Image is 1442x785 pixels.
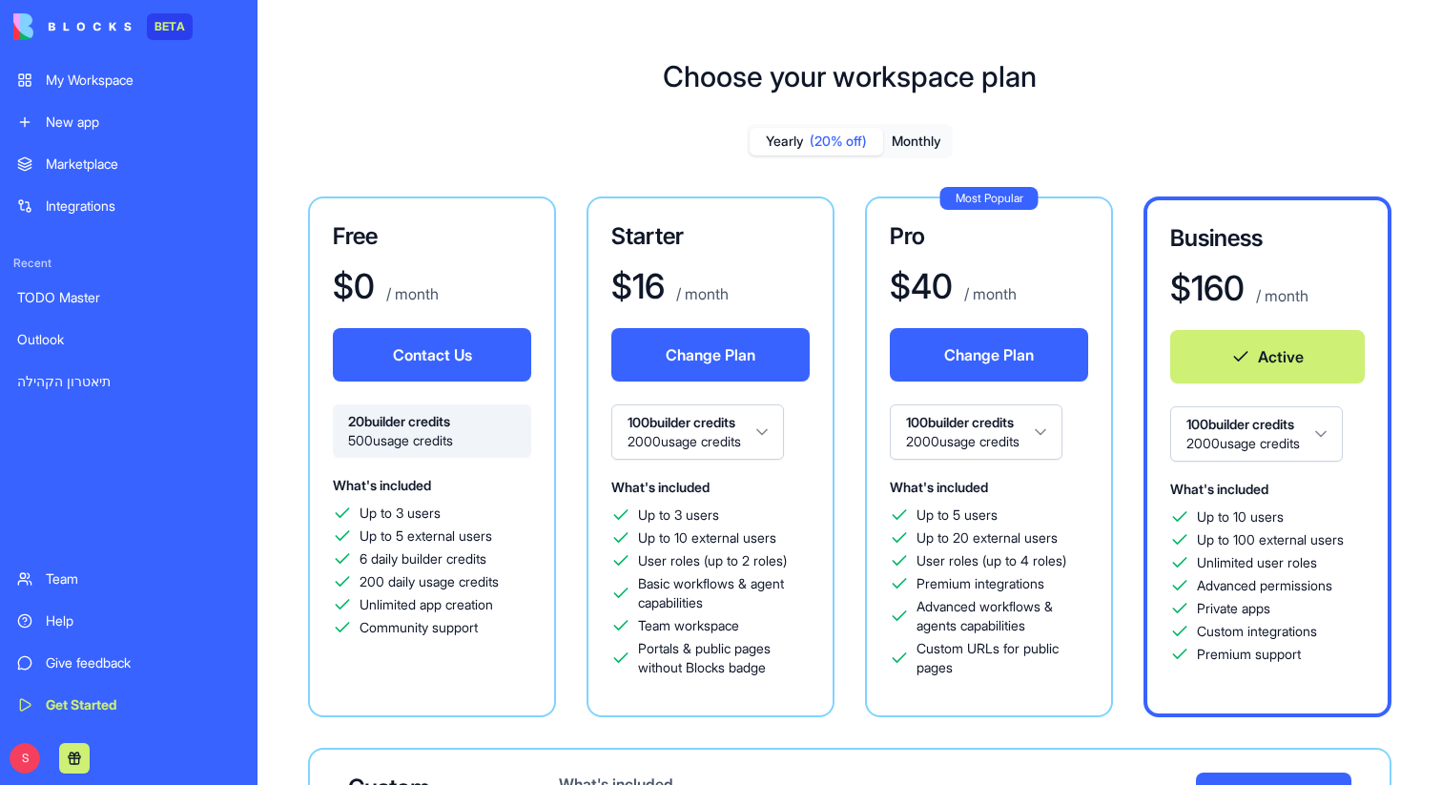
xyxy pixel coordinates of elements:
button: Monthly [883,128,950,155]
span: What's included [1170,481,1268,497]
h1: Choose your workspace plan [663,59,1037,93]
span: User roles (up to 2 roles) [638,551,787,570]
span: 20 builder credits [348,412,516,431]
a: Give feedback [6,644,252,682]
h1: $ 16 [611,267,665,305]
div: BETA [147,13,193,40]
span: Up to 20 external users [917,528,1058,547]
h3: Starter [611,221,810,252]
span: Advanced permissions [1197,576,1332,595]
div: TODO Master [17,288,240,307]
a: BETA [13,13,193,40]
span: What's included [890,479,988,495]
button: Change Plan [890,328,1088,382]
span: S [10,743,40,774]
a: תיאטרון הקהילה [6,362,252,401]
div: Get Started [46,695,240,714]
span: 200 daily usage credits [360,572,499,591]
div: Team [46,569,240,589]
span: (20% off) [810,132,867,151]
h3: Business [1170,223,1365,254]
a: New app [6,103,252,141]
div: Integrations [46,196,240,216]
span: Unlimited user roles [1197,553,1317,572]
span: Up to 100 external users [1197,530,1344,549]
span: Up to 10 external users [638,528,776,547]
a: Help [6,602,252,640]
span: Team workspace [638,616,739,635]
span: Recent [6,256,252,271]
span: 6 daily builder credits [360,549,486,568]
img: logo [13,13,132,40]
span: Up to 3 users [638,506,719,525]
a: My Workspace [6,61,252,99]
span: Advanced workflows & agents capabilities [917,597,1088,635]
a: Integrations [6,187,252,225]
span: Portals & public pages without Blocks badge [638,639,810,677]
button: Yearly [750,128,883,155]
a: TODO Master [6,279,252,317]
div: Give feedback [46,653,240,672]
a: Marketplace [6,145,252,183]
div: Most Popular [940,187,1039,210]
span: Up to 5 external users [360,527,492,546]
span: Custom integrations [1197,622,1317,641]
a: Get Started [6,686,252,724]
a: Team [6,560,252,598]
h1: $ 160 [1170,269,1245,307]
span: User roles (up to 4 roles) [917,551,1066,570]
span: Community support [360,618,478,637]
p: / month [1252,284,1308,307]
button: Active [1170,330,1365,383]
h3: Pro [890,221,1088,252]
a: Outlook [6,320,252,359]
p: / month [672,282,729,305]
span: Up to 5 users [917,506,998,525]
button: Contact Us [333,328,531,382]
h3: Free [333,221,531,252]
span: Custom URLs for public pages [917,639,1088,677]
span: Premium support [1197,645,1301,664]
div: Help [46,611,240,630]
span: What's included [611,479,710,495]
span: Unlimited app creation [360,595,493,614]
p: / month [382,282,439,305]
h1: $ 40 [890,267,953,305]
h1: $ 0 [333,267,375,305]
button: Change Plan [611,328,810,382]
div: Outlook [17,330,240,349]
span: What's included [333,477,431,493]
div: New app [46,113,240,132]
p: / month [960,282,1017,305]
span: 500 usage credits [348,431,516,450]
span: Up to 10 users [1197,507,1284,527]
div: תיאטרון הקהילה [17,372,240,391]
div: Marketplace [46,155,240,174]
span: Private apps [1197,599,1270,618]
span: Premium integrations [917,574,1044,593]
div: My Workspace [46,71,240,90]
span: Up to 3 users [360,504,441,523]
span: Basic workflows & agent capabilities [638,574,810,612]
